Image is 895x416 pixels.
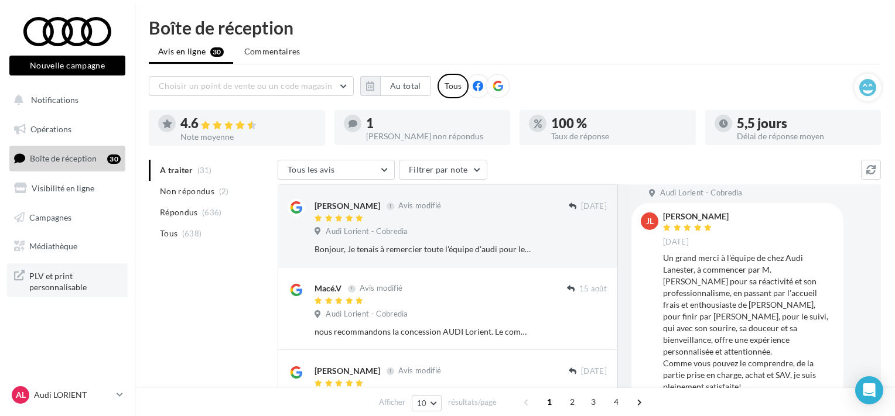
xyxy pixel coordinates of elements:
span: Avis modifié [360,284,402,293]
span: résultats/page [448,397,497,408]
span: Médiathèque [29,241,77,251]
button: Choisir un point de vente ou un code magasin [149,76,354,96]
a: Médiathèque [7,234,128,259]
div: 1 [366,117,501,130]
div: Open Intercom Messenger [855,376,883,404]
div: Bonjour, Je tenais à remercier toute l'équipe d'audi pour leur professionnalisme et leur accueil ... [315,243,531,255]
span: Répondus [160,207,198,218]
span: Audi Lorient - Cobredia [660,188,742,198]
span: 3 [584,393,603,411]
span: 10 [417,398,427,408]
span: (636) [202,208,222,217]
span: Audi Lorient - Cobredia [326,226,408,237]
span: PLV et print personnalisable [29,268,121,293]
span: Tous les avis [288,164,335,174]
span: (2) [219,187,229,196]
div: [PERSON_NAME] non répondus [366,132,501,140]
p: Audi LORIENT [34,389,112,401]
div: 5,5 jours [737,117,872,130]
a: Visibilité en ligne [7,176,128,201]
span: 2 [563,393,582,411]
span: 1 [540,393,559,411]
div: [PERSON_NAME] [315,365,380,377]
button: Nouvelle campagne [9,56,125,75]
span: Audi Lorient - Cobredia [326,309,408,319]
span: jl [646,215,654,227]
a: Boîte de réception30 [7,146,128,171]
button: Au total [360,76,431,96]
span: Commentaires [244,46,300,57]
div: Note moyenne [180,133,316,141]
a: AL Audi LORIENT [9,384,125,406]
a: Opérations [7,117,128,142]
span: Avis modifié [398,201,441,211]
button: Filtrer par note [399,160,487,180]
div: Délai de réponse moyen [737,132,872,140]
span: 4 [607,393,626,411]
span: AL [16,389,26,401]
span: (638) [182,229,202,238]
span: Afficher [379,397,405,408]
span: Avis modifié [398,366,441,376]
div: 100 % [551,117,686,130]
div: [PERSON_NAME] [663,212,729,221]
a: Campagnes [7,205,128,230]
span: [DATE] [581,366,607,377]
span: 15 août [579,284,607,294]
div: Tous [438,74,469,98]
button: Au total [380,76,431,96]
span: Choisir un point de vente ou un code magasin [159,81,332,91]
div: Boîte de réception [149,19,881,36]
span: Campagnes [29,212,71,222]
span: [DATE] [663,237,689,247]
span: [DATE] [581,201,607,212]
span: Opérations [30,124,71,134]
div: Taux de réponse [551,132,686,140]
button: Tous les avis [278,160,395,180]
span: Non répondus [160,185,214,197]
span: Tous [160,228,177,239]
span: Boîte de réception [30,153,97,163]
div: Macé.V [315,283,341,294]
button: Notifications [7,88,123,112]
div: 4.6 [180,117,316,130]
span: Visibilité en ligne [32,183,94,193]
div: nous recommandons la concession AUDI Lorient. Le commercial, [PERSON_NAME], a su cibler notre rec... [315,326,531,338]
div: 30 [107,154,121,164]
div: [PERSON_NAME] [315,200,380,212]
span: Notifications [31,95,78,105]
a: PLV et print personnalisable [7,263,128,298]
button: 10 [412,395,442,411]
